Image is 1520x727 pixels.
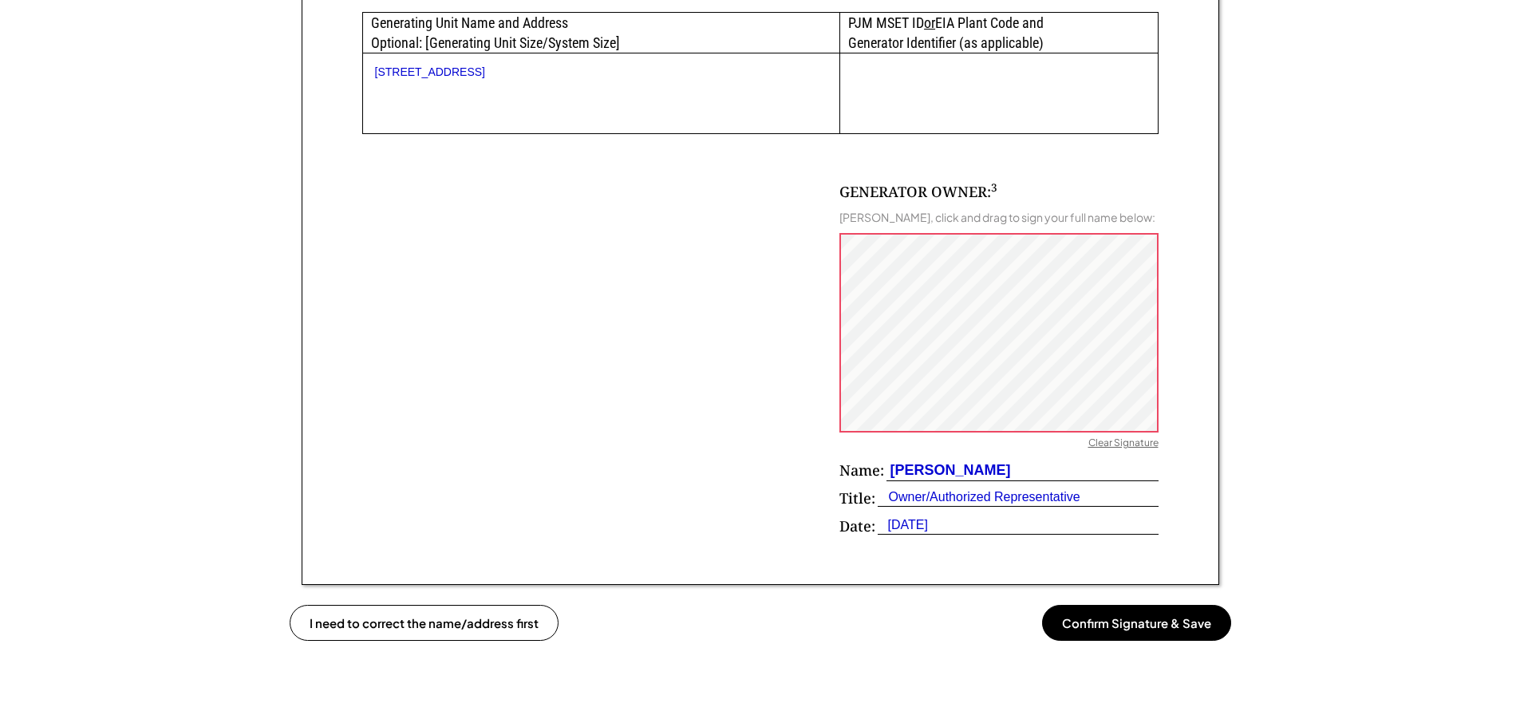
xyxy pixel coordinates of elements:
div: Generating Unit Name and Address Optional: [Generating Unit Size/System Size] [363,13,840,53]
div: Title: [839,488,875,508]
u: or [924,14,935,31]
div: Name: [839,460,884,480]
div: Date: [839,516,875,536]
div: GENERATOR OWNER: [839,182,997,202]
button: Confirm Signature & Save [1042,605,1231,641]
div: Clear Signature [1088,437,1159,452]
div: PJM MSET ID EIA Plant Code and Generator Identifier (as applicable) [840,13,1157,53]
button: I need to correct the name/address first [290,605,559,641]
div: Owner/Authorized Representative [878,488,1080,506]
sup: 3 [991,180,997,195]
div: [STREET_ADDRESS] [375,65,828,79]
div: [PERSON_NAME] [886,460,1011,480]
div: [PERSON_NAME], click and drag to sign your full name below: [839,210,1155,224]
div: [DATE] [878,516,928,534]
